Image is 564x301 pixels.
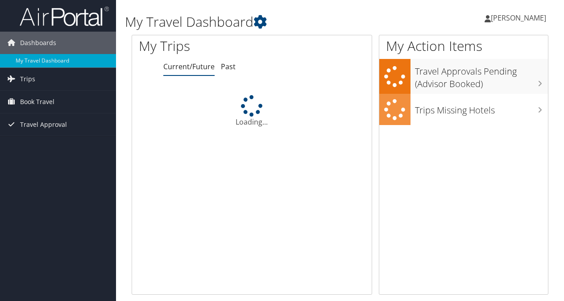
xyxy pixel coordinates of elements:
[20,32,56,54] span: Dashboards
[415,100,548,117] h3: Trips Missing Hotels
[485,4,555,31] a: [PERSON_NAME]
[20,113,67,136] span: Travel Approval
[20,6,109,27] img: airportal-logo.png
[125,13,412,31] h1: My Travel Dashboard
[139,37,265,55] h1: My Trips
[379,94,548,125] a: Trips Missing Hotels
[491,13,546,23] span: [PERSON_NAME]
[415,61,548,90] h3: Travel Approvals Pending (Advisor Booked)
[20,68,35,90] span: Trips
[379,59,548,93] a: Travel Approvals Pending (Advisor Booked)
[20,91,54,113] span: Book Travel
[221,62,236,71] a: Past
[379,37,548,55] h1: My Action Items
[163,62,215,71] a: Current/Future
[132,95,372,127] div: Loading...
